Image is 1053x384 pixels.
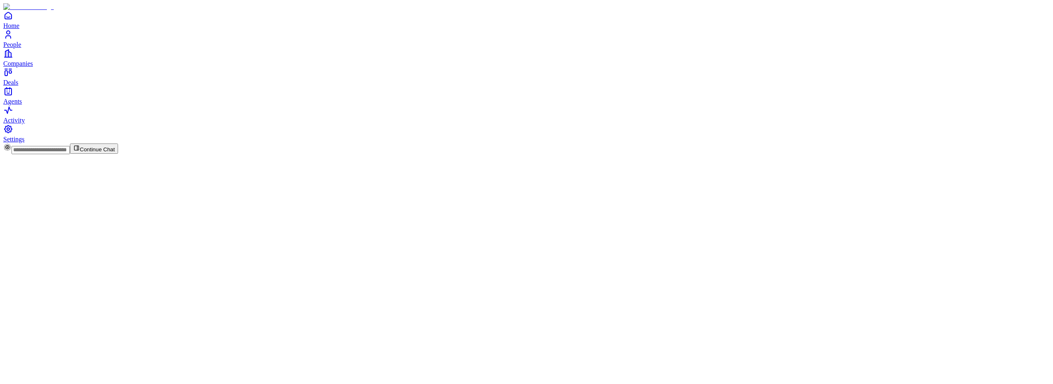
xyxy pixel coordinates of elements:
span: Continue Chat [80,146,115,153]
span: Agents [3,98,22,105]
a: Settings [3,124,1050,143]
a: Home [3,11,1050,29]
img: Item Brain Logo [3,3,54,11]
div: Continue Chat [3,143,1050,154]
span: Settings [3,136,25,143]
button: Continue Chat [70,143,118,154]
a: Activity [3,105,1050,124]
span: People [3,41,21,48]
span: Deals [3,79,18,86]
a: People [3,30,1050,48]
a: Agents [3,86,1050,105]
span: Activity [3,117,25,124]
span: Home [3,22,19,29]
a: Companies [3,49,1050,67]
span: Companies [3,60,33,67]
a: Deals [3,67,1050,86]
